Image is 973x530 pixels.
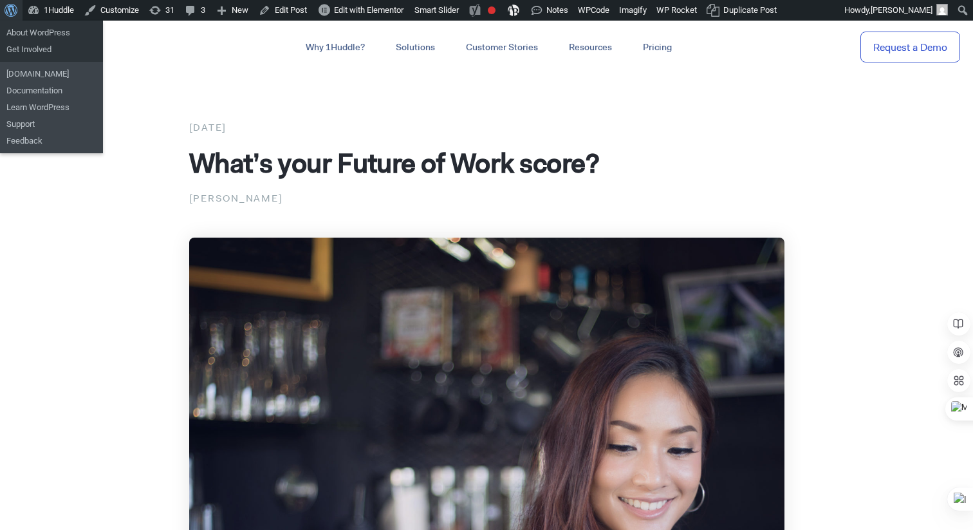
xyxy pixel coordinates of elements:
a: Customer Stories [450,36,553,59]
a: Pricing [627,36,687,59]
a: Request a Demo [860,32,960,63]
span: Edit with Elementor [334,5,403,15]
p: [PERSON_NAME] [189,190,784,207]
a: Solutions [380,36,450,59]
a: Resources [553,36,627,59]
div: [DATE] [189,119,784,136]
span: What’s your Future of Work score? [189,145,599,181]
span: [PERSON_NAME] [871,5,932,15]
div: Focus keyphrase not set [488,6,496,14]
a: Why 1Huddle? [290,36,380,59]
